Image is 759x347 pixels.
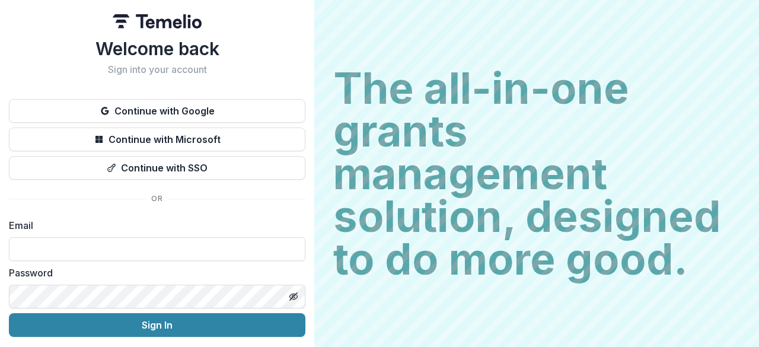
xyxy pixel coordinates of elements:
[9,99,305,123] button: Continue with Google
[9,128,305,151] button: Continue with Microsoft
[9,266,298,280] label: Password
[9,156,305,180] button: Continue with SSO
[9,38,305,59] h1: Welcome back
[9,64,305,75] h2: Sign into your account
[284,287,303,306] button: Toggle password visibility
[113,14,202,28] img: Temelio
[9,313,305,337] button: Sign In
[9,218,298,233] label: Email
